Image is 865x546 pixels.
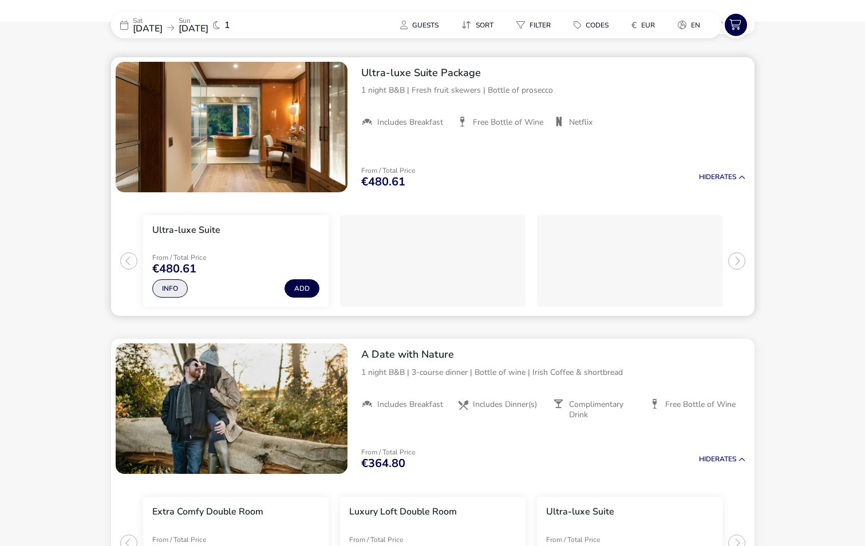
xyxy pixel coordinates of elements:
swiper-slide: 3 / 3 [531,211,728,312]
button: Filter [507,17,560,33]
swiper-slide: 1 / 1 [116,62,347,192]
span: 1 [224,21,230,30]
button: HideRates [699,456,745,463]
p: From / Total Price [152,254,250,261]
button: en [669,17,709,33]
naf-pibe-menu-bar-item: en [669,17,714,33]
swiper-slide: 1 / 3 [137,211,334,312]
button: Codes [564,17,618,33]
h3: Ultra-luxe Suite [546,506,614,518]
h3: Luxury Loft Double Room [349,506,457,518]
span: Filter [530,21,551,30]
swiper-slide: 1 / 1 [116,343,347,474]
button: Info [152,279,188,298]
p: From / Total Price [152,536,250,543]
span: €480.61 [361,176,405,188]
span: Netflix [569,117,593,128]
button: Sort [452,17,503,33]
p: From / Total Price [361,167,415,174]
h3: Ultra-luxe Suite [152,224,220,236]
span: Hide [699,454,715,464]
button: Add [285,279,319,298]
p: Sun [179,17,208,24]
naf-pibe-menu-bar-item: Codes [564,17,622,33]
span: [DATE] [133,22,163,35]
naf-pibe-menu-bar-item: €EUR [622,17,669,33]
div: Ultra-luxe Suite Package 1 night B&B | Fresh fruit skewers | Bottle of prosecco Includes Breakfas... [352,57,755,137]
p: From / Total Price [349,536,447,543]
h2: Ultra-luxe Suite Package [361,66,745,80]
naf-pibe-menu-bar-item: Filter [507,17,564,33]
p: Sat [133,17,163,24]
h2: A Date with Nature [361,348,745,361]
div: Sat[DATE]Sun[DATE]1 [111,11,283,38]
button: HideRates [699,173,745,181]
span: Includes Breakfast [377,117,443,128]
span: [DATE] [179,22,208,35]
span: en [691,21,700,30]
span: €364.80 [361,458,405,469]
div: A Date with Nature1 night B&B | 3-course dinner | Bottle of wine | Irish Coffee & shortbreadInclu... [352,339,755,429]
button: Guests [391,17,448,33]
span: Free Bottle of Wine [665,399,736,410]
h3: Extra Comfy Double Room [152,506,263,518]
p: 1 night B&B | 3-course dinner | Bottle of wine | Irish Coffee & shortbread [361,366,745,378]
naf-pibe-menu-bar-item: Guests [391,17,452,33]
span: €480.61 [152,263,196,275]
span: Guests [412,21,439,30]
i: € [631,19,637,31]
span: Hide [699,172,715,181]
span: Sort [476,21,493,30]
p: From / Total Price [546,536,644,543]
naf-pibe-menu-bar-item: Sort [452,17,507,33]
button: €EUR [622,17,664,33]
span: Includes Breakfast [377,399,443,410]
span: EUR [641,21,655,30]
p: From / Total Price [361,449,415,456]
p: 1 night B&B | Fresh fruit skewers | Bottle of prosecco [361,84,745,96]
span: Complimentary Drink [569,399,640,420]
span: Free Bottle of Wine [473,117,543,128]
span: Codes [586,21,609,30]
span: Includes Dinner(s) [473,399,537,410]
swiper-slide: 2 / 3 [334,211,531,312]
